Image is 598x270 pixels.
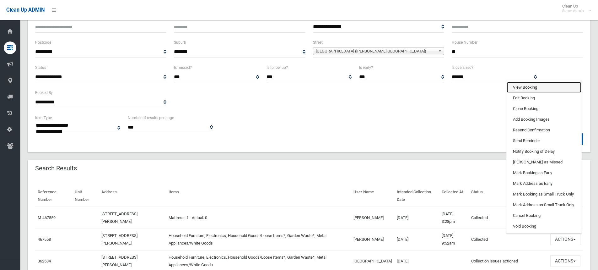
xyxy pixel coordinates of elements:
[351,229,394,250] td: [PERSON_NAME]
[507,103,581,114] a: Clone Booking
[28,162,84,174] header: Search Results
[99,185,166,207] th: Address
[550,234,580,245] button: Actions
[359,64,373,71] label: Is early?
[439,185,469,207] th: Collected At
[507,135,581,146] a: Send Reminder
[562,8,584,13] small: Super Admin
[101,233,137,245] a: [STREET_ADDRESS][PERSON_NAME]
[507,210,581,221] a: Cancel Booking
[452,39,477,46] label: House Number
[507,157,581,168] a: [PERSON_NAME] as Missed
[507,221,581,232] a: Void Booking
[313,39,323,46] label: Street
[101,212,137,224] a: [STREET_ADDRESS][PERSON_NAME]
[439,207,469,229] td: [DATE] 3:28pm
[35,39,51,46] label: Postcode
[174,64,192,71] label: Is missed?
[351,207,394,229] td: [PERSON_NAME]
[72,185,99,207] th: Unit Number
[35,64,46,71] label: Status
[316,47,436,55] span: [GEOGRAPHIC_DATA] ([PERSON_NAME][GEOGRAPHIC_DATA])
[38,259,51,263] a: 362584
[507,189,581,200] a: Mark Booking as Small Truck Only
[507,114,581,125] a: Add Booking Images
[38,237,51,242] a: 467558
[439,229,469,250] td: [DATE] 9:52am
[267,64,288,71] label: Is follow up?
[550,255,580,267] button: Actions
[507,168,581,178] a: Mark Booking as Early
[6,7,45,13] span: Clean Up ADMIN
[394,185,439,207] th: Intended Collection Date
[507,200,581,210] a: Mark Address as Small Truck Only
[35,185,72,207] th: Reference Number
[507,82,581,93] a: View Booking
[166,185,351,207] th: Items
[507,178,581,189] a: Mark Address as Early
[452,64,473,71] label: Is oversized?
[35,89,53,96] label: Booked By
[394,229,439,250] td: [DATE]
[559,4,590,13] span: Clean Up
[38,215,56,220] a: M-467559
[128,114,174,121] label: Number of results per page
[507,146,581,157] a: Notify Booking of Delay
[351,185,394,207] th: User Name
[469,185,548,207] th: Status
[35,114,52,121] label: Item Type
[101,255,137,267] a: [STREET_ADDRESS][PERSON_NAME]
[507,125,581,135] a: Resend Confirmation
[469,207,548,229] td: Collected
[166,207,351,229] td: Mattress: 1 - Actual: 0
[166,229,351,250] td: Household Furniture, Electronics, Household Goods/Loose Items*, Garden Waste*, Metal Appliances/W...
[507,93,581,103] a: Edit Booking
[469,229,548,250] td: Collected
[174,39,186,46] label: Suburb
[394,207,439,229] td: [DATE]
